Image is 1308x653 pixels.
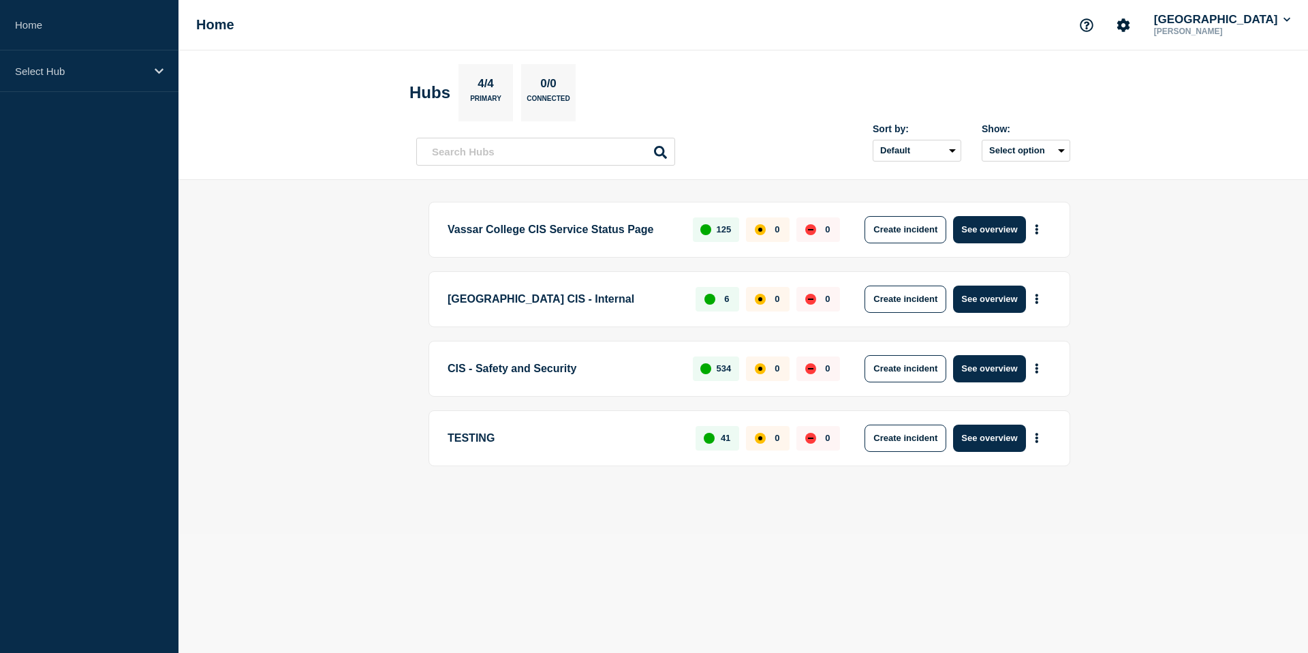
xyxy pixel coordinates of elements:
button: [GEOGRAPHIC_DATA] [1151,13,1293,27]
div: affected [755,363,766,374]
button: Create incident [865,425,946,452]
p: 125 [717,224,732,234]
button: See overview [953,216,1025,243]
p: 0 [825,363,830,374]
p: [PERSON_NAME] [1151,27,1293,36]
p: CIS - Safety and Security [448,355,677,382]
p: Vassar College CIS Service Status Page [448,216,677,243]
button: Create incident [865,216,946,243]
button: Create incident [865,355,946,382]
input: Search Hubs [416,138,675,166]
p: 0 [825,224,830,234]
h1: Home [196,17,234,33]
h2: Hubs [409,83,450,102]
p: 4/4 [473,77,499,95]
button: See overview [953,355,1025,382]
div: down [805,433,816,444]
p: 0 [775,224,779,234]
button: See overview [953,286,1025,313]
p: [GEOGRAPHIC_DATA] CIS - Internal [448,286,680,313]
p: 41 [721,433,730,443]
button: More actions [1028,217,1046,242]
p: 0 [825,294,830,304]
div: up [700,363,711,374]
button: Support [1072,11,1101,40]
div: down [805,294,816,305]
div: down [805,224,816,235]
p: TESTING [448,425,680,452]
p: Select Hub [15,65,146,77]
button: See overview [953,425,1025,452]
p: Connected [527,95,570,109]
p: Primary [470,95,501,109]
button: Select option [982,140,1070,162]
p: 534 [717,363,732,374]
button: More actions [1028,286,1046,312]
div: affected [755,294,766,305]
p: 0/0 [535,77,562,95]
p: 0 [775,363,779,374]
button: Create incident [865,286,946,313]
button: Account settings [1109,11,1138,40]
div: affected [755,224,766,235]
div: up [700,224,711,235]
select: Sort by [873,140,961,162]
p: 0 [825,433,830,443]
div: Show: [982,123,1070,134]
button: More actions [1028,356,1046,381]
div: affected [755,433,766,444]
button: More actions [1028,425,1046,451]
div: up [704,294,715,305]
p: 0 [775,294,779,304]
div: Sort by: [873,123,961,134]
div: down [805,363,816,374]
p: 6 [724,294,729,304]
div: up [704,433,715,444]
p: 0 [775,433,779,443]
